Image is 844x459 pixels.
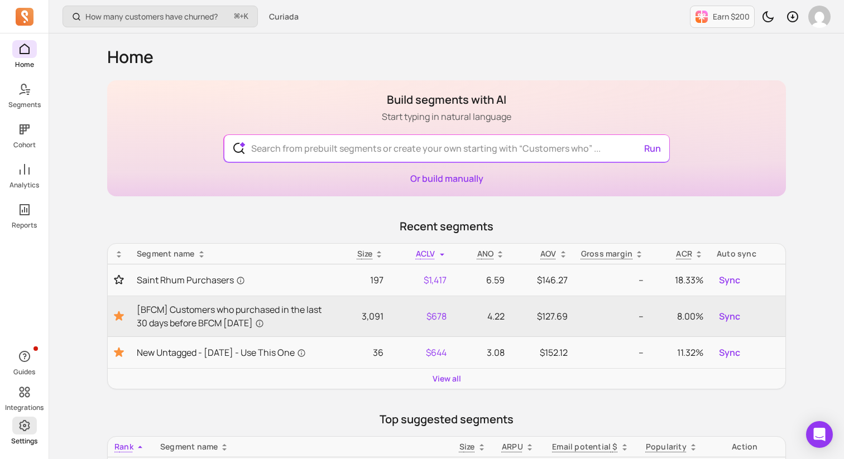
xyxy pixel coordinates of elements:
[397,310,446,323] p: $678
[137,273,245,287] span: Saint Rhum Purchasers
[13,141,36,149] p: Cohort
[137,346,306,359] span: New Untagged - [DATE] - Use This One
[160,441,444,452] div: Segment name
[581,248,633,259] p: Gross margin
[13,368,35,376] p: Guides
[717,344,742,361] button: Sync
[552,441,618,452] p: Email potential $
[711,441,779,452] div: Action
[410,172,483,185] a: Or build manually
[114,441,133,452] span: Rank
[137,346,327,359] a: New Untagged - [DATE] - Use This One
[63,6,258,27] button: How many customers have churned?⌘+K
[107,412,786,427] p: Top suggested segments
[242,135,651,162] input: Search from prebuilt segments or create your own starting with “Customers who” ...
[460,346,505,359] p: 3.08
[518,273,567,287] p: $146.27
[137,273,327,287] a: Saint Rhum Purchasers
[581,346,644,359] p: --
[114,310,123,323] button: Toggle favorite
[477,248,494,259] span: ANO
[397,273,446,287] p: $1,417
[114,274,123,286] button: Toggle favorite
[460,310,505,323] p: 4.22
[15,60,34,69] p: Home
[518,346,567,359] p: $152.12
[646,441,687,452] p: Popularity
[806,421,833,448] div: Open Intercom Messenger
[12,221,37,230] p: Reports
[397,346,446,359] p: $644
[11,437,37,446] p: Settings
[382,92,511,108] h1: Build segments with AI
[713,11,750,22] p: Earn $200
[244,12,248,21] kbd: K
[8,100,41,109] p: Segments
[5,403,44,412] p: Integrations
[719,310,740,323] span: Sync
[640,137,665,160] button: Run
[340,346,383,359] p: 36
[107,47,786,67] h1: Home
[357,248,373,259] span: Size
[719,273,740,287] span: Sync
[757,6,779,28] button: Toggle dark mode
[717,307,742,325] button: Sync
[234,10,240,24] kbd: ⌘
[690,6,755,28] button: Earn $200
[808,6,831,28] img: avatar
[416,248,435,259] span: ACLV
[657,273,703,287] p: 18.33%
[269,11,299,22] span: Curiada
[502,441,523,452] p: ARPU
[12,345,37,379] button: Guides
[717,248,779,259] div: Auto sync
[137,248,327,259] div: Segment name
[581,310,644,323] p: --
[114,346,123,359] button: Toggle favorite
[460,273,505,287] p: 6.59
[518,310,567,323] p: $127.69
[717,271,742,289] button: Sync
[433,373,461,384] a: View all
[657,346,703,359] p: 11.32%
[137,303,327,330] a: [BFCM] Customers who purchased in the last 30 days before BFCM [DATE]
[85,11,218,22] p: How many customers have churned?
[107,219,786,234] p: Recent segments
[676,248,692,259] p: ACR
[540,248,557,259] p: AOV
[9,181,39,190] p: Analytics
[581,273,644,287] p: --
[234,11,248,22] span: +
[382,110,511,123] p: Start typing in natural language
[459,441,475,452] span: Size
[657,310,703,323] p: 8.00%
[340,310,383,323] p: 3,091
[262,7,305,27] button: Curiada
[719,346,740,359] span: Sync
[340,273,383,287] p: 197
